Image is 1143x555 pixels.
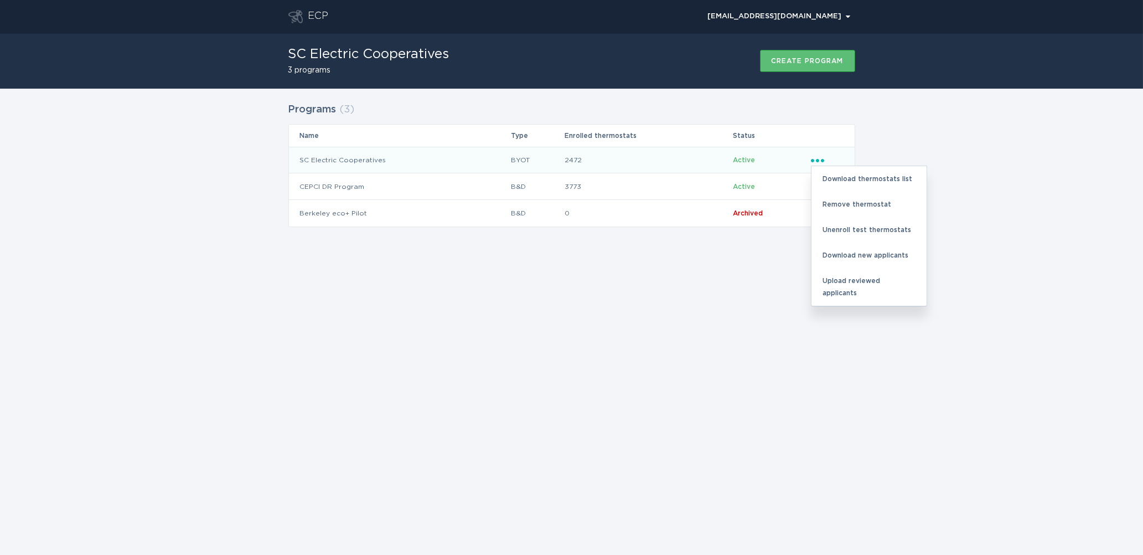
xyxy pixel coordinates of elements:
[564,200,732,227] td: 0
[288,66,449,74] h2: 3 programs
[510,125,564,147] th: Type
[289,200,855,227] tr: 8a99d6c1-1789-4c8e-b872-ac0fa433b700
[708,13,850,20] div: [EMAIL_ADDRESS][DOMAIN_NAME]
[564,147,732,173] td: 2472
[703,8,855,25] button: Open user account details
[510,200,564,227] td: B&D
[289,125,511,147] th: Name
[564,125,732,147] th: Enrolled thermostats
[510,173,564,200] td: B&D
[340,105,355,115] span: ( 3 )
[308,10,329,23] div: ECP
[811,217,927,243] div: Unenroll test thermostats
[289,125,855,147] tr: Table Headers
[811,243,927,268] div: Download new applicants
[811,192,927,217] div: Remove thermostat
[289,173,511,200] td: CEPCI DR Program
[732,125,810,147] th: Status
[733,210,763,217] span: Archived
[564,173,732,200] td: 3773
[811,268,927,306] div: Upload reviewed applicants
[733,157,755,163] span: Active
[811,166,927,192] div: Download thermostats list
[288,10,303,23] button: Go to dashboard
[703,8,855,25] div: Popover menu
[510,147,564,173] td: BYOT
[289,147,511,173] td: SC Electric Cooperatives
[288,48,449,61] h1: SC Electric Cooperatives
[760,50,855,72] button: Create program
[733,183,755,190] span: Active
[289,147,855,173] tr: b7a5dab066fa459984317ca3616e5414
[289,173,855,200] tr: 550bad42936d478da2bf6401b34f855f
[288,100,337,120] h2: Programs
[289,200,511,227] td: Berkeley eco+ Pilot
[772,58,844,64] div: Create program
